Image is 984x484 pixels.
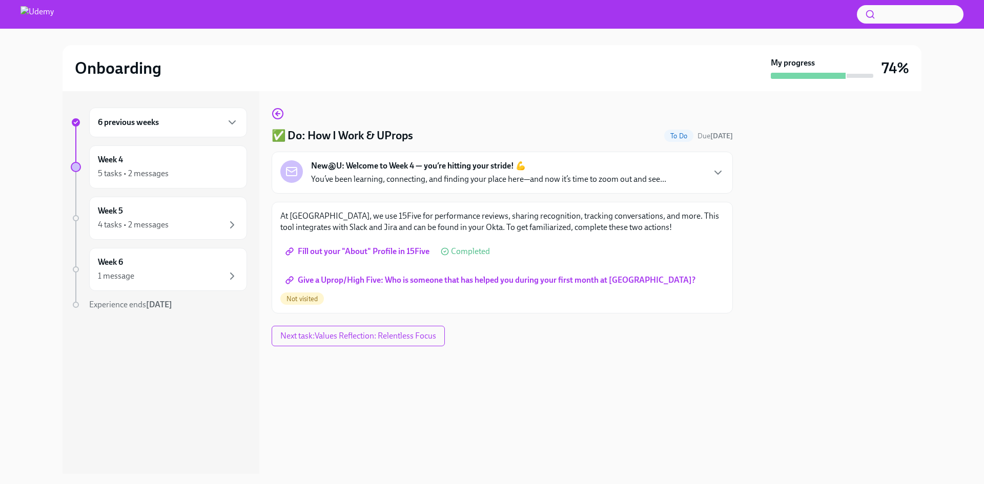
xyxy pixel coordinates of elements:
a: Give a Uprop/High Five: Who is someone that has helped you during your first month at [GEOGRAPHIC... [280,270,703,290]
strong: New@U: Welcome to Week 4 — you’re hitting your stride! 💪 [311,160,526,172]
h6: 6 previous weeks [98,117,159,128]
h4: ✅ Do: How I Work & UProps [272,128,413,143]
h2: Onboarding [75,58,161,78]
span: Completed [451,247,490,256]
a: Fill out your "About" Profile in 15Five [280,241,437,262]
span: To Do [664,132,693,140]
a: Week 45 tasks • 2 messages [71,145,247,188]
span: Give a Uprop/High Five: Who is someone that has helped you during your first month at [GEOGRAPHIC... [288,275,695,285]
span: Fill out your "About" Profile in 15Five [288,246,429,257]
span: Due [698,132,733,140]
h6: Week 5 [98,205,123,217]
div: 6 previous weeks [89,108,247,137]
p: You’ve been learning, connecting, and finding your place here—and now it’s time to zoom out and s... [311,174,666,185]
a: Week 54 tasks • 2 messages [71,197,247,240]
strong: [DATE] [710,132,733,140]
span: Not visited [280,295,324,303]
strong: My progress [771,57,815,69]
div: 1 message [98,270,134,282]
span: Next task : Values Reflection: Relentless Focus [280,331,436,341]
div: 5 tasks • 2 messages [98,168,169,179]
p: At [GEOGRAPHIC_DATA], we use 15Five for performance reviews, sharing recognition, tracking conver... [280,211,724,233]
div: 4 tasks • 2 messages [98,219,169,230]
button: Next task:Values Reflection: Relentless Focus [272,326,445,346]
h3: 74% [881,59,909,77]
h6: Week 6 [98,257,123,268]
a: Week 61 message [71,248,247,291]
img: Udemy [20,6,54,23]
strong: [DATE] [146,300,172,309]
span: Experience ends [89,300,172,309]
span: October 4th, 2025 13:00 [698,131,733,141]
h6: Week 4 [98,154,123,165]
